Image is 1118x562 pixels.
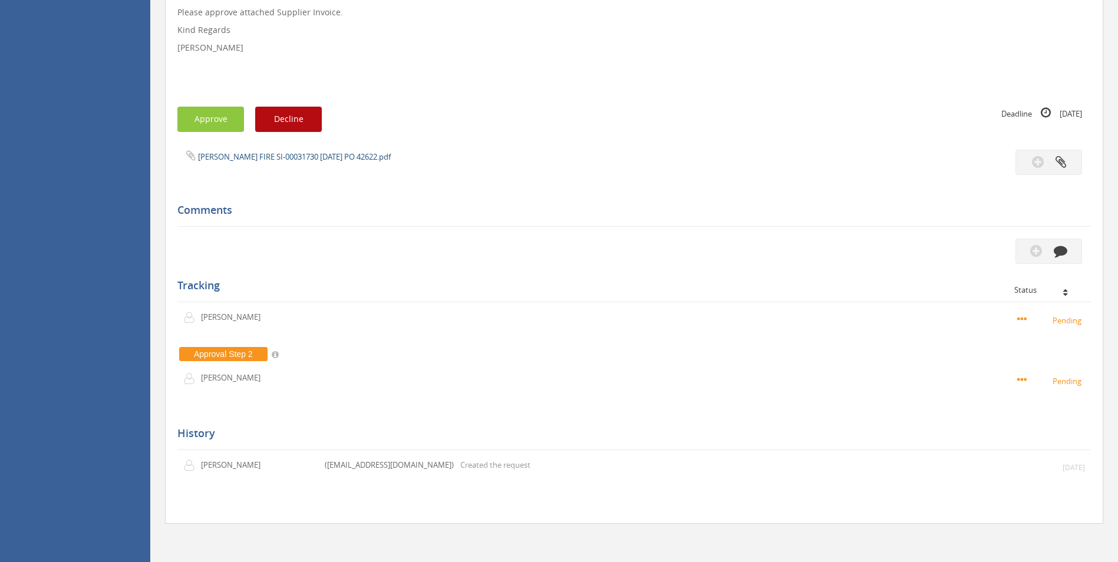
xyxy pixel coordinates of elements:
button: Approve [177,107,244,132]
div: Status [1014,286,1082,294]
small: [DATE] [1063,462,1085,472]
p: Created the request [460,459,530,471]
h5: History [177,428,1082,439]
p: Please approve attached Supplier Invoice. [177,6,1091,18]
p: [PERSON_NAME] [177,42,1091,54]
a: [PERSON_NAME] FIRE SI-00031730 [DATE] PO 42622.pdf [198,151,391,162]
img: user-icon.png [183,312,201,323]
small: Pending [1017,313,1085,326]
button: Decline [255,107,322,132]
h5: Tracking [177,280,1082,292]
h5: Comments [177,204,1082,216]
p: [PERSON_NAME] [201,312,269,323]
p: [PERSON_NAME] [201,372,269,384]
small: Deadline [DATE] [1001,107,1082,120]
span: Approval Step 2 [179,347,268,361]
img: user-icon.png [183,459,201,471]
small: Pending [1017,374,1085,387]
p: Kind Regards [177,24,1091,36]
p: [PERSON_NAME] [201,459,269,471]
img: user-icon.png [183,373,201,385]
p: ([EMAIL_ADDRESS][DOMAIN_NAME]) [325,459,454,471]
